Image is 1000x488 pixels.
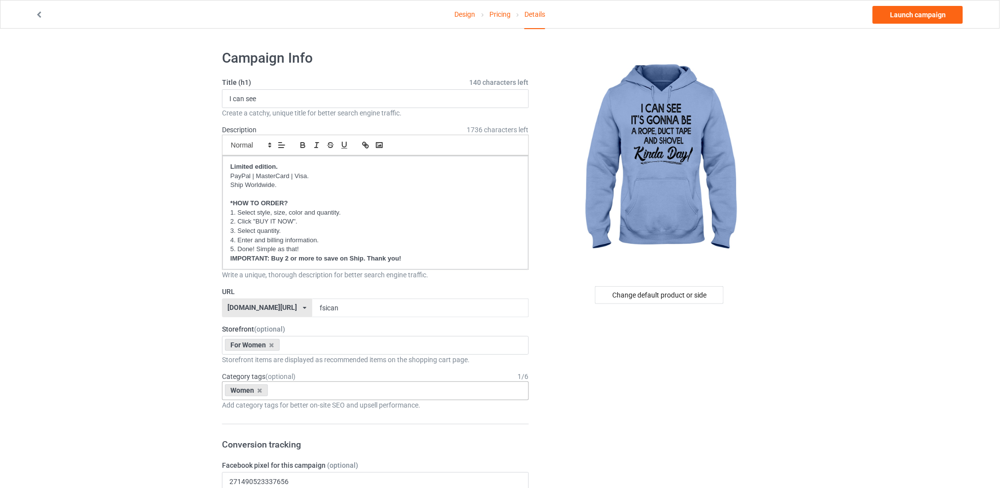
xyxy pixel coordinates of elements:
[222,439,529,450] h3: Conversion tracking
[518,372,529,381] div: 1 / 6
[225,384,268,396] div: Women
[873,6,963,24] a: Launch campaign
[254,325,285,333] span: (optional)
[327,461,358,469] span: (optional)
[230,226,520,236] p: 3. Select quantity.
[230,255,401,262] strong: IMPORTANT: Buy 2 or more to save on Ship. Thank you!
[455,0,476,28] a: Design
[222,77,529,87] label: Title (h1)
[595,286,724,304] div: Change default product or side
[228,304,297,311] div: [DOMAIN_NAME][URL]
[222,400,529,410] div: Add category tags for better on-site SEO and upsell performance.
[265,373,296,380] span: (optional)
[230,208,520,218] p: 1. Select style, size, color and quantity.
[222,270,529,280] div: Write a unique, thorough description for better search engine traffic.
[222,108,529,118] div: Create a catchy, unique title for better search engine traffic.
[230,236,520,245] p: 4. Enter and billing information.
[222,287,529,297] label: URL
[230,163,278,170] strong: Limited edition.
[222,324,529,334] label: Storefront
[222,460,529,470] label: Facebook pixel for this campaign
[230,181,520,190] p: Ship Worldwide.
[222,126,257,134] label: Description
[470,77,529,87] span: 140 characters left
[489,0,511,28] a: Pricing
[222,49,529,67] h1: Campaign Info
[230,245,520,254] p: 5. Done! Simple as that!
[230,172,520,181] p: PayPal | MasterCard | Visa.
[225,339,280,351] div: For Women
[222,372,296,381] label: Category tags
[222,355,529,365] div: Storefront items are displayed as recommended items on the shopping cart page.
[230,199,288,207] strong: *HOW TO ORDER?
[467,125,529,135] span: 1736 characters left
[230,217,520,226] p: 2. Click "BUY IT NOW".
[524,0,545,29] div: Details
